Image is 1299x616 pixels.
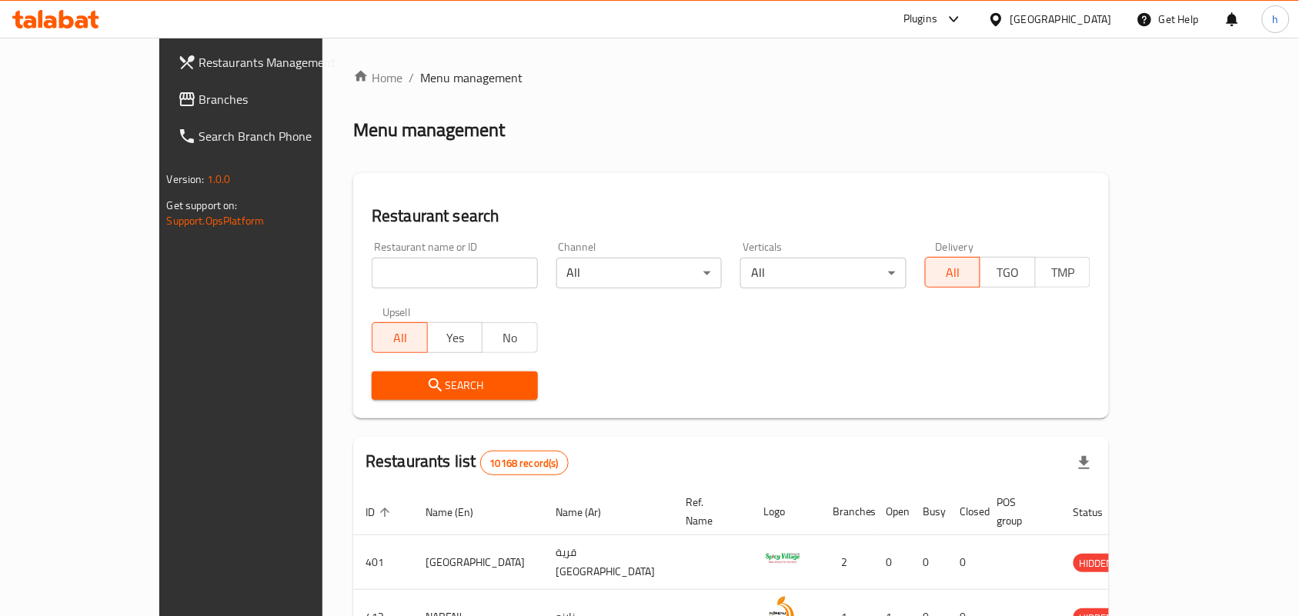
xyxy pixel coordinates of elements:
[1066,445,1103,481] div: Export file
[353,535,413,590] td: 401
[353,68,402,87] a: Home
[372,205,1090,228] h2: Restaurant search
[751,488,820,535] th: Logo
[384,376,526,395] span: Search
[556,503,621,521] span: Name (Ar)
[379,327,422,349] span: All
[366,450,569,475] h2: Restaurants list
[925,257,981,288] button: All
[1074,554,1120,572] div: HIDDEN
[1042,261,1085,284] span: TMP
[207,169,231,189] span: 1.0.0
[353,118,505,142] h2: Menu management
[936,241,974,252] label: Delivery
[820,488,874,535] th: Branches
[1074,554,1120,572] span: HIDDEN
[165,44,376,81] a: Restaurants Management
[409,68,414,87] li: /
[987,261,1030,284] span: TGO
[413,535,543,590] td: [GEOGRAPHIC_DATA]
[167,169,205,189] span: Version:
[434,327,477,349] span: Yes
[686,493,733,530] span: Ref. Name
[911,488,948,535] th: Busy
[489,327,532,349] span: No
[948,488,985,535] th: Closed
[948,535,985,590] td: 0
[199,127,364,145] span: Search Branch Phone
[911,535,948,590] td: 0
[543,535,673,590] td: قرية [GEOGRAPHIC_DATA]
[372,258,538,288] input: Search for restaurant name or ID..
[165,81,376,118] a: Branches
[353,68,1109,87] nav: breadcrumb
[165,118,376,155] a: Search Branch Phone
[1010,11,1112,28] div: [GEOGRAPHIC_DATA]
[556,258,723,288] div: All
[366,503,395,521] span: ID
[874,535,911,590] td: 0
[372,322,428,353] button: All
[482,322,538,353] button: No
[932,261,975,284] span: All
[426,503,493,521] span: Name (En)
[167,211,265,231] a: Support.OpsPlatform
[1074,503,1124,521] span: Status
[874,488,911,535] th: Open
[481,456,568,471] span: 10168 record(s)
[997,493,1043,530] span: POS group
[980,257,1036,288] button: TGO
[820,535,874,590] td: 2
[372,371,538,400] button: Search
[420,68,523,87] span: Menu management
[382,307,411,318] label: Upsell
[199,90,364,108] span: Branches
[1035,257,1091,288] button: TMP
[199,53,364,72] span: Restaurants Management
[427,322,483,353] button: Yes
[903,10,937,28] div: Plugins
[1273,11,1279,28] span: h
[167,195,238,215] span: Get support on:
[763,540,802,578] img: Spicy Village
[480,451,569,475] div: Total records count
[740,258,907,288] div: All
